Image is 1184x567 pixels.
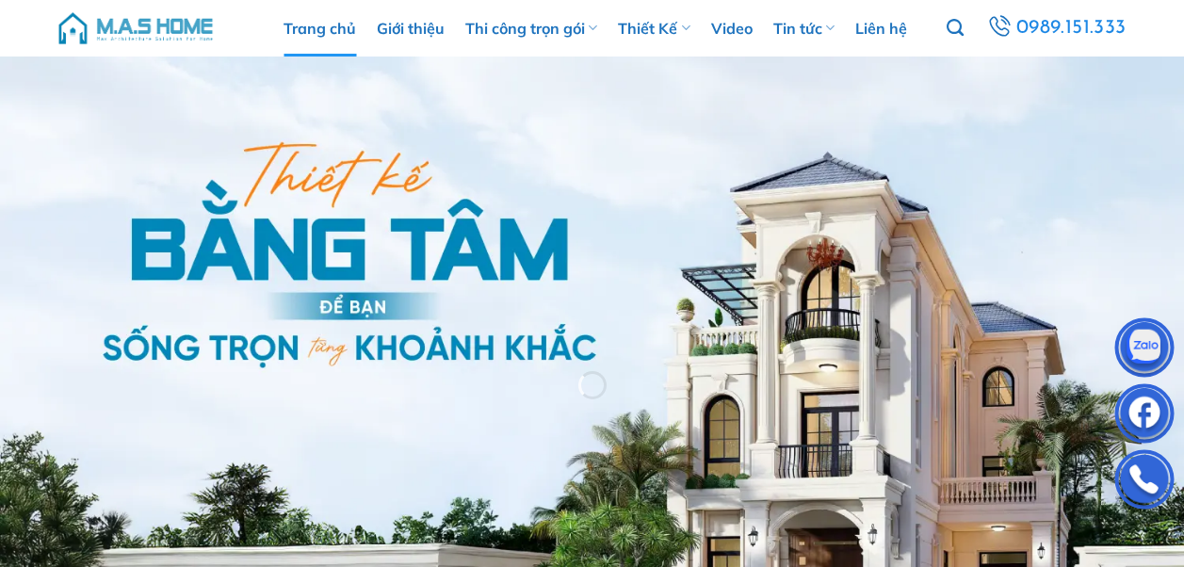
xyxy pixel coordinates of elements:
img: Zalo [1116,322,1173,379]
a: 0989.151.333 [984,11,1128,45]
img: Phone [1116,454,1173,510]
span: 0989.151.333 [1016,12,1127,44]
img: Facebook [1116,388,1173,445]
a: Tìm kiếm [947,8,964,48]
